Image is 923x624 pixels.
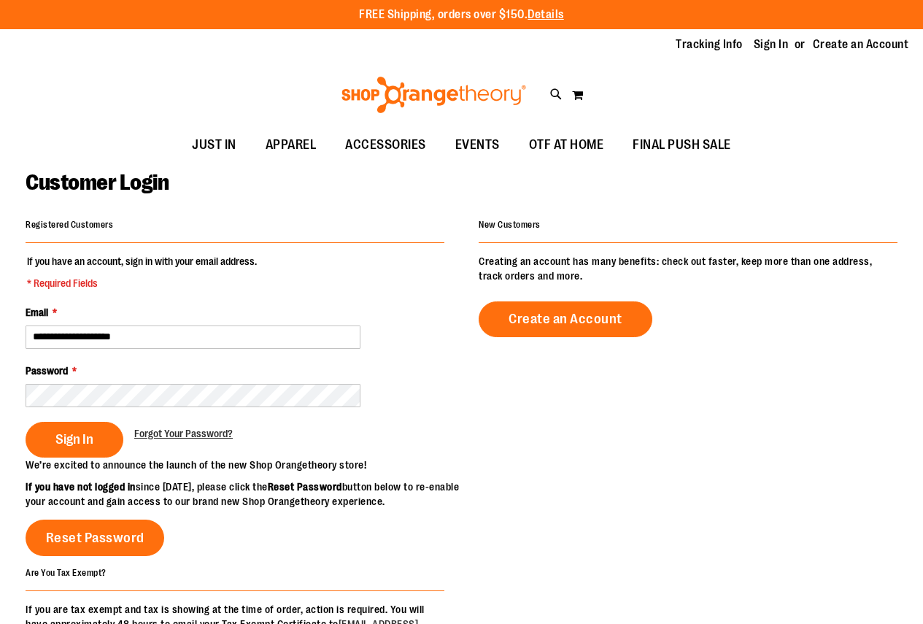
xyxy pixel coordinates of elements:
span: APPAREL [266,128,317,161]
a: Create an Account [813,36,909,53]
legend: If you have an account, sign in with your email address. [26,254,258,290]
a: OTF AT HOME [514,128,619,162]
span: * Required Fields [27,276,257,290]
span: Create an Account [509,311,622,327]
span: Password [26,365,68,377]
a: Reset Password [26,520,164,556]
a: JUST IN [177,128,251,162]
a: Details [528,8,564,21]
p: FREE Shipping, orders over $150. [359,7,564,23]
strong: Reset Password [268,481,342,493]
span: OTF AT HOME [529,128,604,161]
a: EVENTS [441,128,514,162]
img: Shop Orangetheory [339,77,528,113]
a: Sign In [754,36,789,53]
a: Tracking Info [676,36,743,53]
strong: New Customers [479,220,541,230]
strong: Registered Customers [26,220,113,230]
span: Sign In [55,431,93,447]
a: Forgot Your Password? [134,426,233,441]
span: Customer Login [26,170,169,195]
p: We’re excited to announce the launch of the new Shop Orangetheory store! [26,458,462,472]
span: JUST IN [192,128,236,161]
span: Reset Password [46,530,144,546]
a: FINAL PUSH SALE [618,128,746,162]
a: APPAREL [251,128,331,162]
span: ACCESSORIES [345,128,426,161]
span: Forgot Your Password? [134,428,233,439]
strong: If you have not logged in [26,481,136,493]
button: Sign In [26,422,123,458]
p: since [DATE], please click the button below to re-enable your account and gain access to our bran... [26,479,462,509]
p: Creating an account has many benefits: check out faster, keep more than one address, track orders... [479,254,897,283]
a: ACCESSORIES [331,128,441,162]
span: EVENTS [455,128,500,161]
strong: Are You Tax Exempt? [26,567,107,577]
span: FINAL PUSH SALE [633,128,731,161]
span: Email [26,307,48,318]
a: Create an Account [479,301,652,337]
